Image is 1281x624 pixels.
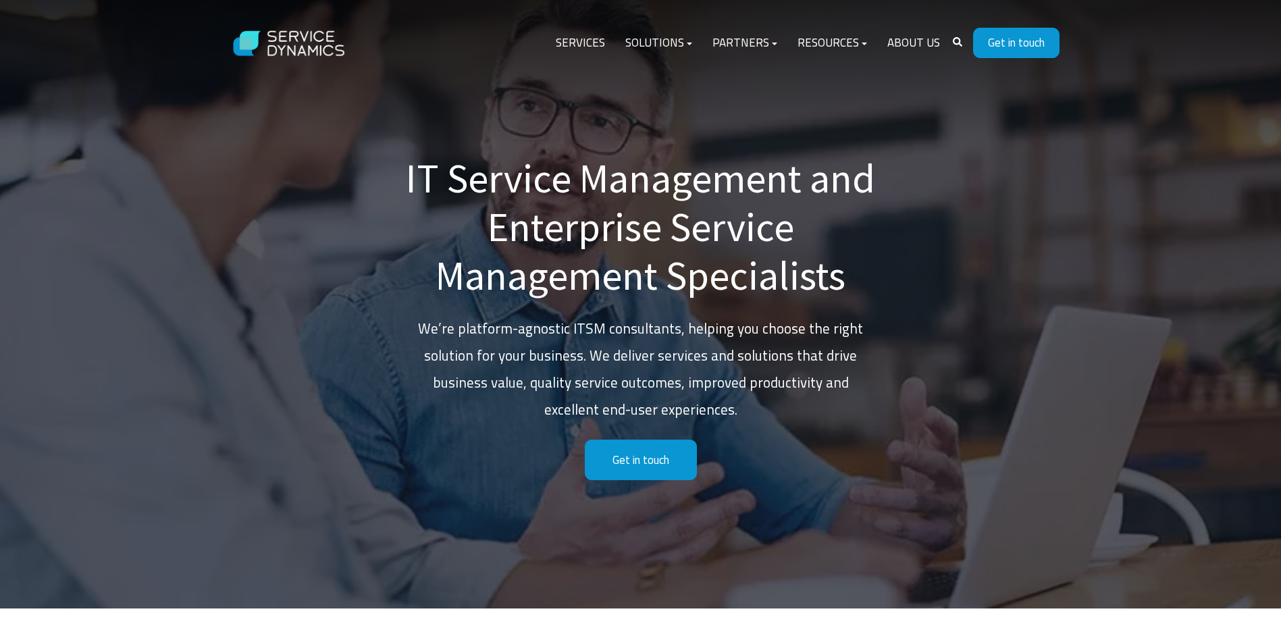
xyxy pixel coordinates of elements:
a: Get in touch [973,28,1060,58]
p: We’re platform-agnostic ITSM consultants, helping you choose the right solution for your business... [404,315,877,423]
a: Partners [702,27,787,59]
a: Solutions [615,27,702,59]
img: Service Dynamics Logo - White [222,18,357,70]
h1: IT Service Management and Enterprise Service Management Specialists [404,154,877,300]
a: Resources [787,27,877,59]
div: Navigation Menu [546,27,950,59]
a: Get in touch [585,440,697,481]
a: About Us [877,27,950,59]
a: Services [546,27,615,59]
